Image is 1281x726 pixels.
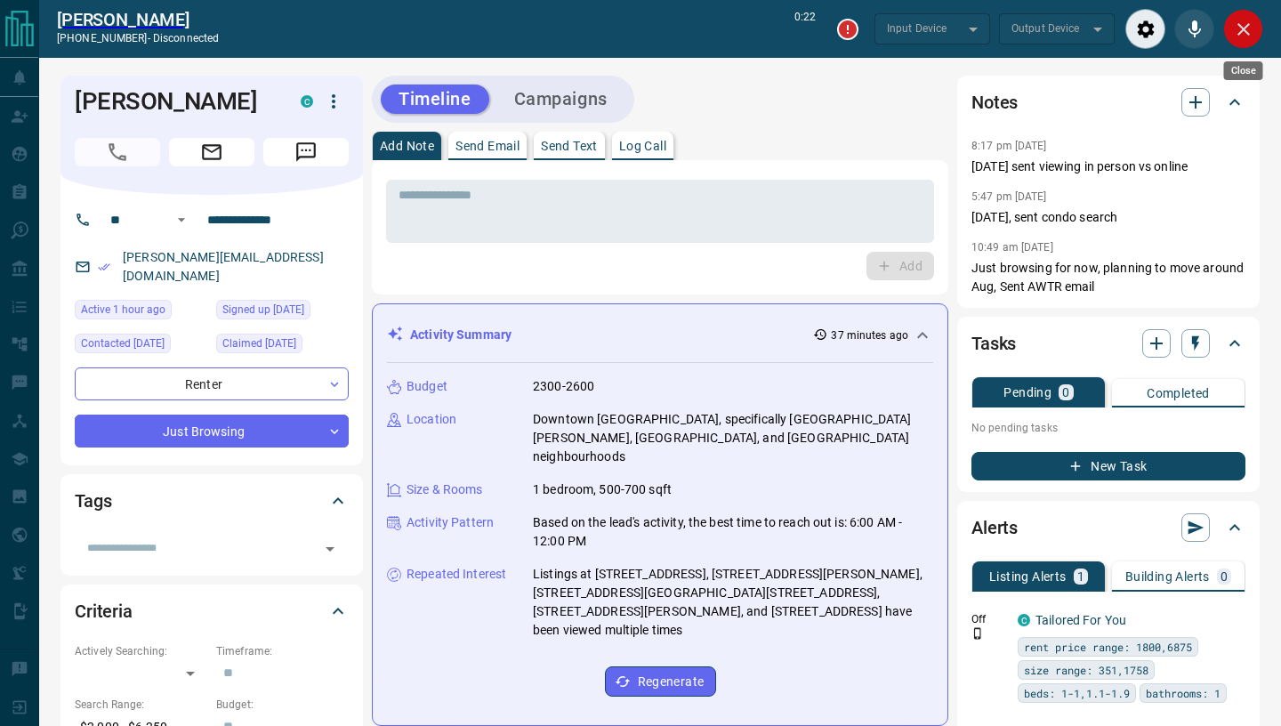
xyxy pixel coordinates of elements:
button: New Task [971,452,1245,480]
p: 37 minutes ago [831,327,908,343]
button: Regenerate [605,666,716,697]
div: Close [1224,61,1263,80]
div: Tags [75,480,349,522]
div: Close [1223,9,1263,49]
p: Search Range: [75,697,207,713]
p: Budget [407,377,447,396]
p: 5:47 pm [DATE] [971,190,1047,203]
h2: Notes [971,88,1018,117]
p: [DATE], sent condo search [971,208,1245,227]
div: condos.ca [1018,614,1030,626]
p: Send Text [541,140,598,152]
p: Size & Rooms [407,480,483,499]
span: size range: 351,1758 [1024,661,1148,679]
span: bathrooms: 1 [1146,684,1221,702]
h2: Tasks [971,329,1016,358]
p: Location [407,410,456,429]
p: Building Alerts [1125,570,1210,583]
p: 8:17 pm [DATE] [971,140,1047,152]
p: Timeframe: [216,643,349,659]
div: Audio Settings [1125,9,1165,49]
div: Tasks [971,322,1245,365]
h1: [PERSON_NAME] [75,87,274,116]
div: Mon May 19 2025 [216,300,349,325]
span: Message [263,138,349,166]
p: Activity Summary [410,326,512,344]
div: Tue Aug 12 2025 [75,300,207,325]
h2: Criteria [75,597,133,625]
svg: Email Verified [98,261,110,273]
div: Tue Aug 05 2025 [75,334,207,359]
div: Renter [75,367,349,400]
p: 0:22 [794,9,816,49]
p: 0 [1221,570,1228,583]
a: [PERSON_NAME][EMAIL_ADDRESS][DOMAIN_NAME] [123,250,324,283]
p: 0 [1062,386,1069,399]
span: Claimed [DATE] [222,335,296,352]
span: Active 1 hour ago [81,301,165,319]
button: Open [171,209,192,230]
p: Add Note [380,140,434,152]
div: Notes [971,81,1245,124]
p: Based on the lead's activity, the best time to reach out is: 6:00 AM - 12:00 PM [533,513,933,551]
div: Criteria [75,590,349,633]
h2: Tags [75,487,111,515]
a: Tailored For You [1035,613,1126,627]
p: Just browsing for now, planning to move around Aug, Sent AWTR email [971,259,1245,296]
p: [DATE] sent viewing in person vs online [971,157,1245,176]
p: Actively Searching: [75,643,207,659]
div: Mute [1174,9,1214,49]
div: Just Browsing [75,415,349,448]
p: Downtown [GEOGRAPHIC_DATA], specifically [GEOGRAPHIC_DATA][PERSON_NAME], [GEOGRAPHIC_DATA], and [... [533,410,933,466]
p: No pending tasks [971,415,1245,441]
div: Alerts [971,506,1245,549]
p: Pending [1003,386,1051,399]
button: Timeline [381,85,489,114]
p: Off [971,611,1007,627]
span: Contacted [DATE] [81,335,165,352]
button: Campaigns [496,85,625,114]
div: Activity Summary37 minutes ago [387,319,933,351]
div: condos.ca [301,95,313,108]
p: 1 [1077,570,1084,583]
div: Tue May 20 2025 [216,334,349,359]
p: 10:49 am [DATE] [971,241,1053,254]
span: disconnected [153,32,219,44]
svg: Push Notification Only [971,627,984,640]
p: Send Email [455,140,520,152]
p: [PHONE_NUMBER] - [57,30,219,46]
p: 1 bedroom, 500-700 sqft [533,480,672,499]
span: Call [75,138,160,166]
span: Email [169,138,254,166]
p: Listing Alerts [989,570,1067,583]
p: 2300-2600 [533,377,594,396]
span: rent price range: 1800,6875 [1024,638,1192,656]
p: Activity Pattern [407,513,494,532]
p: Completed [1147,387,1210,399]
h2: Alerts [971,513,1018,542]
a: [PERSON_NAME] [57,9,219,30]
p: Budget: [216,697,349,713]
p: Listings at [STREET_ADDRESS], [STREET_ADDRESS][PERSON_NAME], [STREET_ADDRESS][GEOGRAPHIC_DATA][ST... [533,565,933,640]
span: beds: 1-1,1.1-1.9 [1024,684,1130,702]
p: Log Call [619,140,666,152]
span: Signed up [DATE] [222,301,304,319]
p: Repeated Interest [407,565,506,584]
button: Open [318,536,342,561]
